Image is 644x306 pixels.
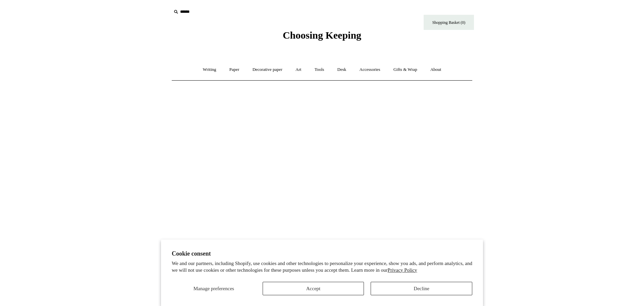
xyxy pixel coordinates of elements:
[247,61,288,79] a: Decorative paper
[424,61,447,79] a: About
[371,282,472,295] button: Decline
[331,61,353,79] a: Desk
[197,61,222,79] a: Writing
[172,250,472,257] h2: Cookie consent
[283,30,361,41] span: Choosing Keeping
[387,61,423,79] a: Gifts & Wrap
[388,267,417,273] a: Privacy Policy
[354,61,386,79] a: Accessories
[309,61,330,79] a: Tools
[424,15,474,30] a: Shopping Basket (0)
[263,282,364,295] button: Accept
[172,260,472,273] p: We and our partners, including Shopify, use cookies and other technologies to personalize your ex...
[172,282,256,295] button: Manage preferences
[289,61,307,79] a: Art
[283,35,361,40] a: Choosing Keeping
[223,61,246,79] a: Paper
[194,286,234,291] span: Manage preferences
